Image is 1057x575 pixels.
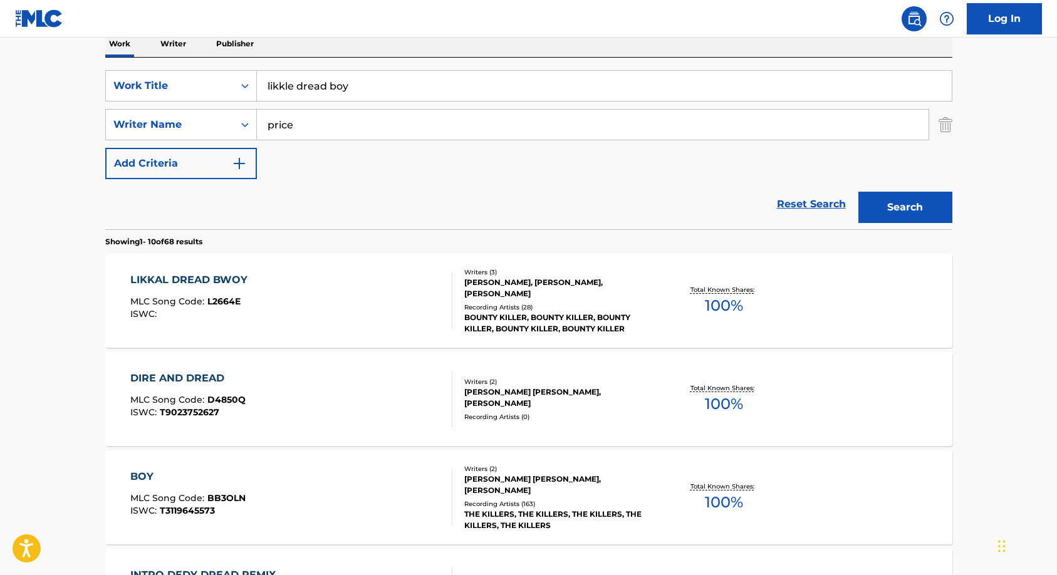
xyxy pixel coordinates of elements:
div: Recording Artists ( 28 ) [464,303,653,312]
span: ISWC : [130,308,160,319]
span: L2664E [207,296,241,307]
p: Work [105,31,134,57]
img: help [939,11,954,26]
span: 100 % [705,491,743,514]
img: Delete Criterion [939,109,952,140]
span: T3119645573 [160,505,215,516]
span: BB3OLN [207,492,246,504]
span: 100 % [705,294,743,317]
div: BOUNTY KILLER, BOUNTY KILLER, BOUNTY KILLER, BOUNTY KILLER, BOUNTY KILLER [464,312,653,334]
form: Search Form [105,70,952,229]
span: T9023752627 [160,407,219,418]
p: Total Known Shares: [690,285,758,294]
p: Publisher [212,31,258,57]
img: MLC Logo [15,9,63,28]
div: Help [934,6,959,31]
div: DIRE AND DREAD [130,371,246,386]
a: LIKKAL DREAD BWOYMLC Song Code:L2664EISWC:Writers (3)[PERSON_NAME], [PERSON_NAME], [PERSON_NAME]R... [105,254,952,348]
button: Add Criteria [105,148,257,179]
p: Showing 1 - 10 of 68 results [105,236,202,247]
iframe: Chat Widget [994,515,1057,575]
div: Writers ( 3 ) [464,267,653,277]
div: THE KILLERS, THE KILLERS, THE KILLERS, THE KILLERS, THE KILLERS [464,509,653,531]
div: Writers ( 2 ) [464,464,653,474]
span: MLC Song Code : [130,296,207,307]
a: DIRE AND DREADMLC Song Code:D4850QISWC:T9023752627Writers (2)[PERSON_NAME] [PERSON_NAME], [PERSON... [105,352,952,446]
span: D4850Q [207,394,246,405]
span: ISWC : [130,407,160,418]
a: Log In [967,3,1042,34]
span: MLC Song Code : [130,394,207,405]
div: Recording Artists ( 163 ) [464,499,653,509]
a: Public Search [902,6,927,31]
div: BOY [130,469,246,484]
a: Reset Search [771,190,852,218]
div: Writer Name [113,117,226,132]
img: 9d2ae6d4665cec9f34b9.svg [232,156,247,171]
p: Total Known Shares: [690,482,758,491]
button: Search [858,192,952,223]
div: [PERSON_NAME] [PERSON_NAME], [PERSON_NAME] [464,474,653,496]
div: Work Title [113,78,226,93]
span: ISWC : [130,505,160,516]
p: Total Known Shares: [690,383,758,393]
div: [PERSON_NAME] [PERSON_NAME], [PERSON_NAME] [464,386,653,409]
div: Recording Artists ( 0 ) [464,412,653,422]
p: Writer [157,31,190,57]
div: Writers ( 2 ) [464,377,653,386]
img: search [907,11,922,26]
div: Drag [998,527,1006,565]
span: 100 % [705,393,743,415]
div: LIKKAL DREAD BWOY [130,272,254,287]
span: MLC Song Code : [130,492,207,504]
a: BOYMLC Song Code:BB3OLNISWC:T3119645573Writers (2)[PERSON_NAME] [PERSON_NAME], [PERSON_NAME]Recor... [105,450,952,544]
div: [PERSON_NAME], [PERSON_NAME], [PERSON_NAME] [464,277,653,299]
